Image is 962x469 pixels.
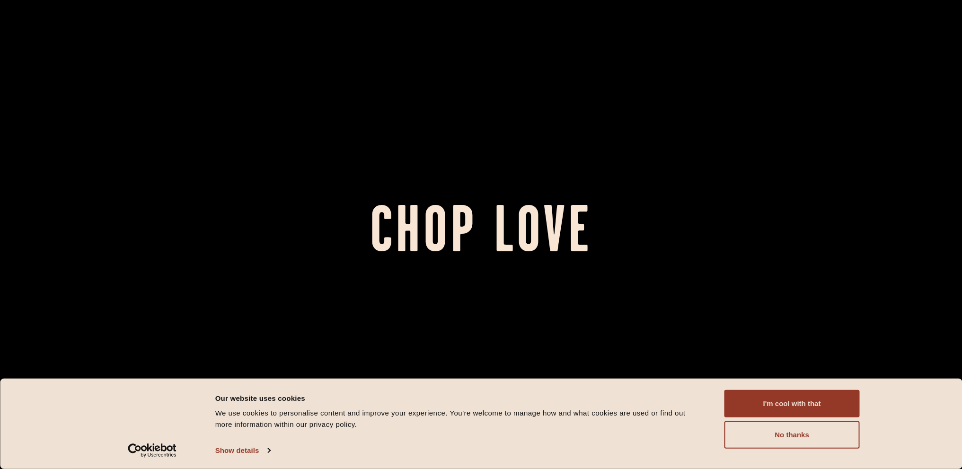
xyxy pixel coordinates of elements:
button: I'm cool with that [724,390,860,417]
a: Show details [215,443,270,458]
div: We use cookies to personalise content and improve your experience. You're welcome to manage how a... [215,407,703,430]
a: Usercentrics Cookiebot - opens in a new window [111,443,194,458]
div: Our website uses cookies [215,392,703,404]
button: No thanks [724,421,860,449]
